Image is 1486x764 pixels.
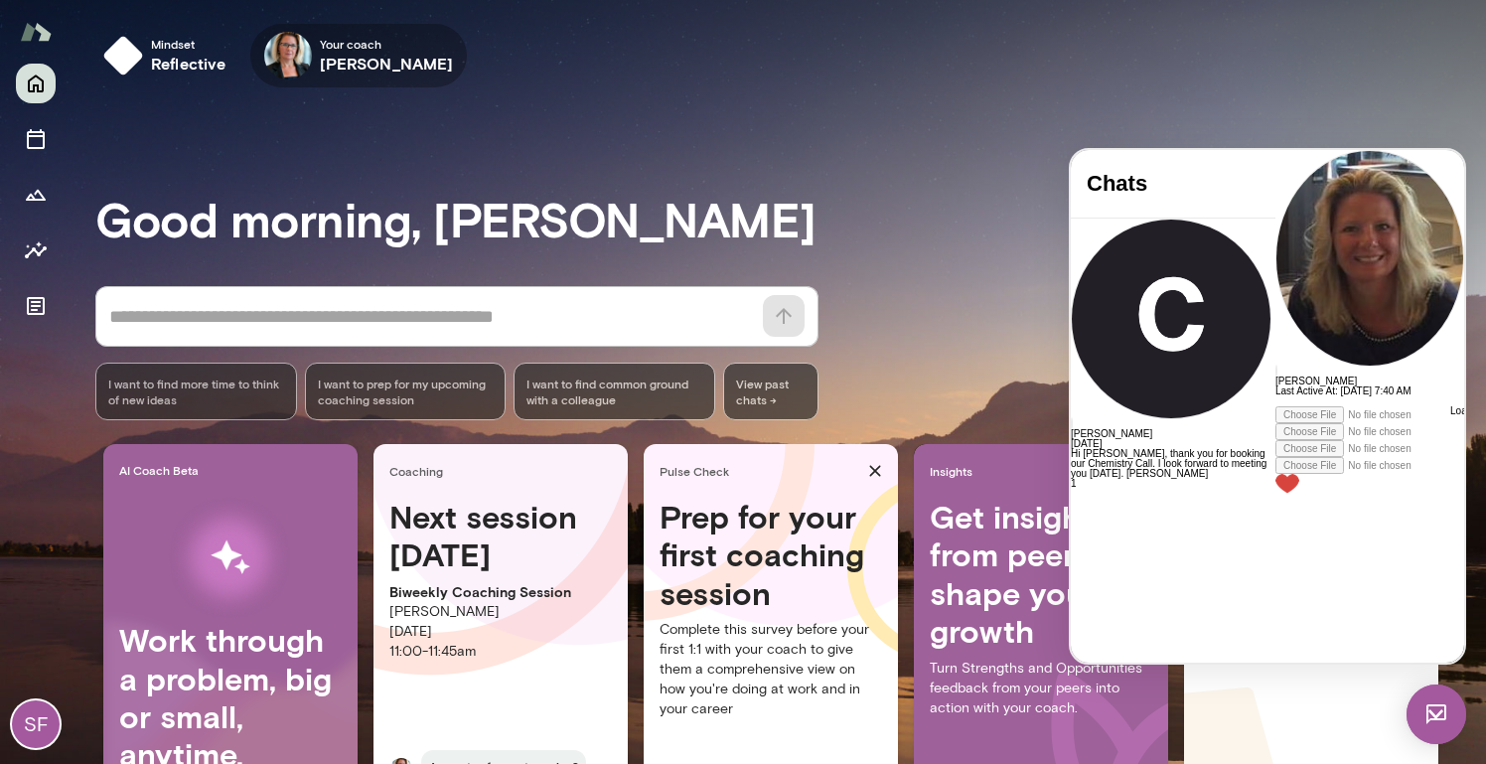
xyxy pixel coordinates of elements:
h6: [PERSON_NAME] [320,52,454,76]
button: Sessions [16,119,56,159]
h4: Next session [DATE] [389,498,612,574]
div: Attach video [205,256,393,273]
p: Biweekly Coaching Session [389,582,612,602]
div: I want to find more time to think of new ideas [95,363,297,420]
button: Mindsetreflective [95,24,242,87]
p: [DATE] [389,622,612,642]
p: Turn Strengths and Opportunities feedback from your peers into action with your coach. [930,659,1152,718]
div: Attach audio [205,273,393,290]
span: AI Coach Beta [119,462,350,478]
div: Jennifer AlvarezYour coach[PERSON_NAME] [250,24,468,87]
div: SF [12,700,60,748]
img: AI Workflows [142,495,319,621]
p: Complete this survey before your first 1:1 with your coach to give them a comprehensive view on h... [660,620,882,719]
div: Attach file [205,307,393,324]
h4: Chats [16,21,189,47]
h4: Prep for your first coaching session [660,498,882,612]
h6: reflective [151,52,226,76]
button: Insights [16,230,56,270]
span: Pulse Check [660,463,860,479]
p: 11:00 - 11:45am [389,642,612,662]
span: I want to find more time to think of new ideas [108,376,284,407]
span: Coaching [389,463,620,479]
img: heart [205,324,228,344]
span: Mindset [151,36,226,52]
img: Jennifer Alvarez [264,32,312,79]
span: Insights [930,463,1160,479]
span: View past chats -> [723,363,818,420]
button: Documents [16,286,56,326]
div: Live Reaction [205,324,393,344]
span: Your coach [320,36,454,52]
span: I want to prep for my upcoming coaching session [318,376,494,407]
div: I want to prep for my upcoming coaching session [305,363,507,420]
h3: Good morning, [PERSON_NAME] [95,191,1486,246]
button: Home [16,64,56,103]
button: Growth Plan [16,175,56,215]
div: Attach image [205,290,393,307]
img: mindset [103,36,143,76]
div: I want to find common ground with a colleague [514,363,715,420]
h4: Get insights from peers to shape your growth [930,498,1152,651]
p: [PERSON_NAME] [389,602,612,622]
img: Mento [20,13,52,51]
span: Last Active At: [DATE] 7:40 AM [205,235,341,246]
h6: [PERSON_NAME] [205,227,393,236]
span: I want to find common ground with a colleague [526,376,702,407]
